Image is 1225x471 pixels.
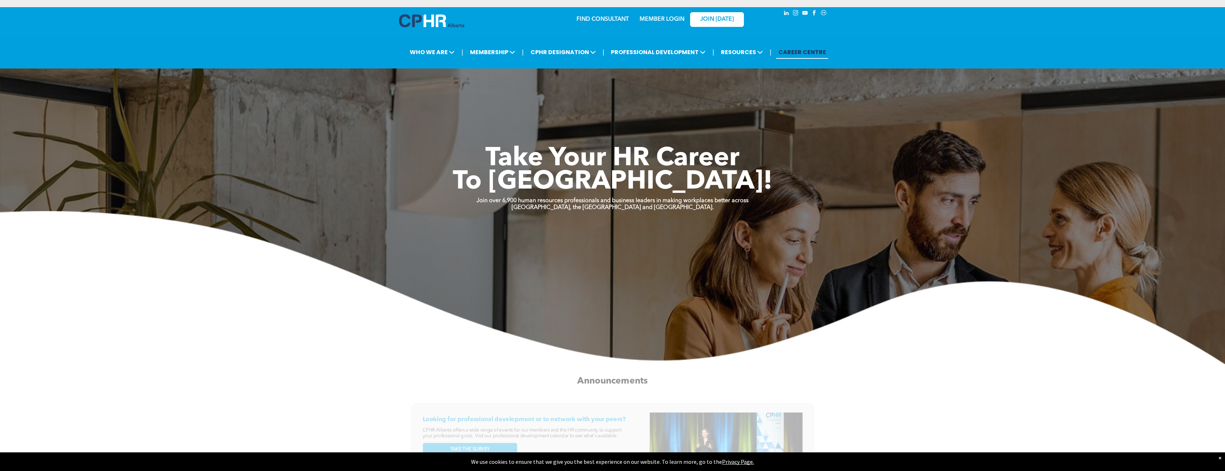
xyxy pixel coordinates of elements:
span: JOIN [DATE] [700,16,734,23]
div: Dismiss notification [1219,454,1221,461]
li: | [522,45,524,60]
span: PROFESSIONAL DEVELOPMENT [609,46,708,59]
a: facebook [811,9,818,19]
span: To [GEOGRAPHIC_DATA]! [453,169,773,195]
a: youtube [801,9,809,19]
a: Privacy Page. [722,458,754,465]
a: CAREER CENTRE [776,46,828,59]
span: TAKE THE SURVEY [450,447,490,452]
strong: [GEOGRAPHIC_DATA], the [GEOGRAPHIC_DATA] and [GEOGRAPHIC_DATA]. [512,205,714,210]
a: FIND CONSULTANT [576,16,629,22]
li: | [461,45,463,60]
li: | [603,45,604,60]
a: instagram [792,9,800,19]
a: JOIN [DATE] [690,12,744,27]
a: MEMBER LOGIN [640,16,684,22]
span: MEMBERSHIP [468,46,517,59]
span: CPHR Alberta offers a wide range of events for our members and the HR community to support your p... [423,428,622,438]
li: | [712,45,714,60]
li: | [770,45,771,60]
span: Announcements [577,376,648,385]
a: linkedin [783,9,790,19]
strong: Join over 6,900 human resources professionals and business leaders in making workplaces better ac... [476,198,749,204]
span: RESOURCES [719,46,765,59]
img: A blue and white logo for cp alberta [399,14,464,27]
span: Take Your HR Career [485,146,740,172]
span: WHO WE ARE [408,46,457,59]
span: CPHR DESIGNATION [528,46,598,59]
span: Looking for professional development or to network with your peers? [423,417,626,423]
a: TAKE THE SURVEY [423,443,517,456]
a: Social network [820,9,828,19]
